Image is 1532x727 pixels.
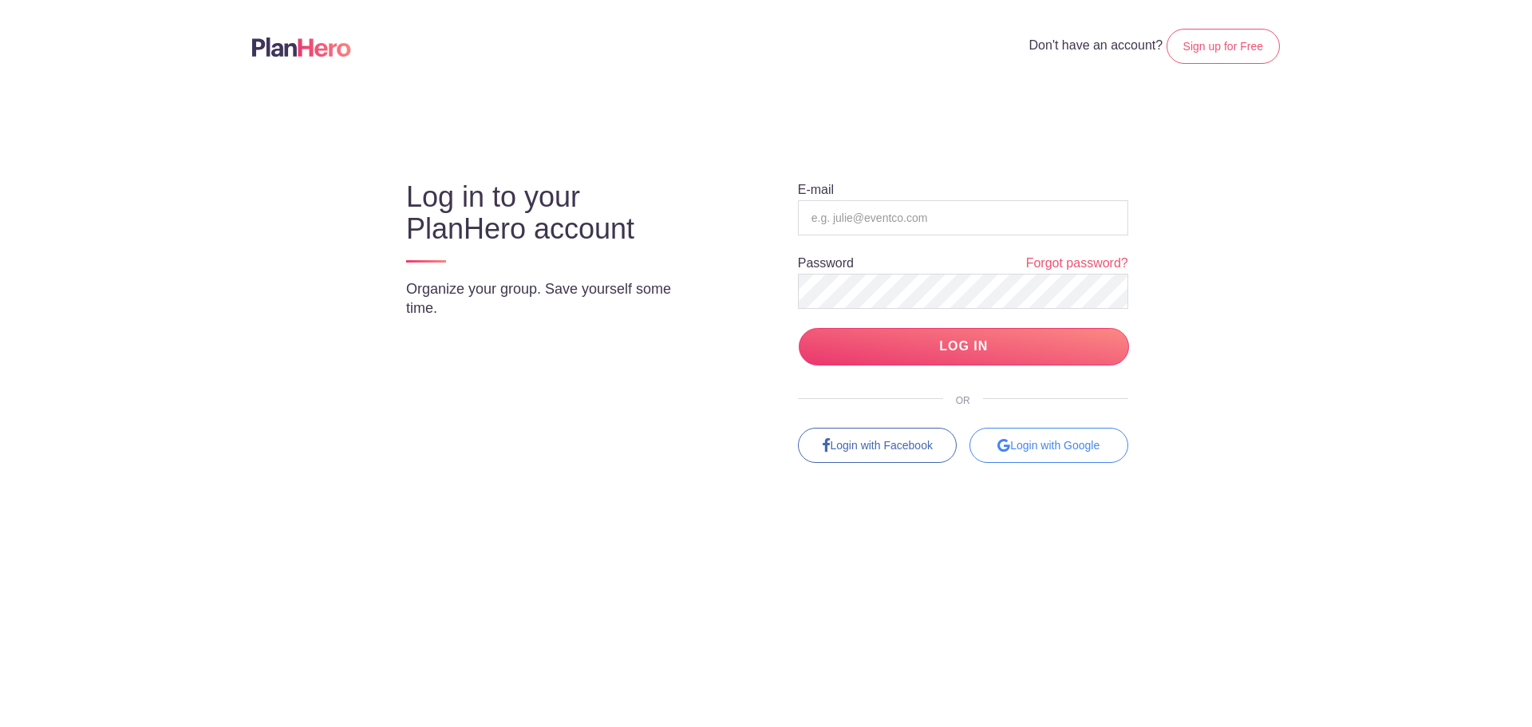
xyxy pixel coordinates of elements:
input: LOG IN [799,328,1129,365]
input: e.g. julie@eventco.com [798,200,1128,235]
div: Login with Google [969,428,1128,463]
span: Don't have an account? [1029,38,1163,52]
h3: Log in to your PlanHero account [406,181,706,245]
a: Login with Facebook [798,428,957,463]
a: Sign up for Free [1167,29,1280,64]
label: E-mail [798,184,834,196]
img: Logo main planhero [252,38,351,57]
span: OR [943,395,983,406]
p: Organize your group. Save yourself some time. [406,279,706,318]
a: Forgot password? [1026,255,1128,273]
label: Password [798,257,854,270]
